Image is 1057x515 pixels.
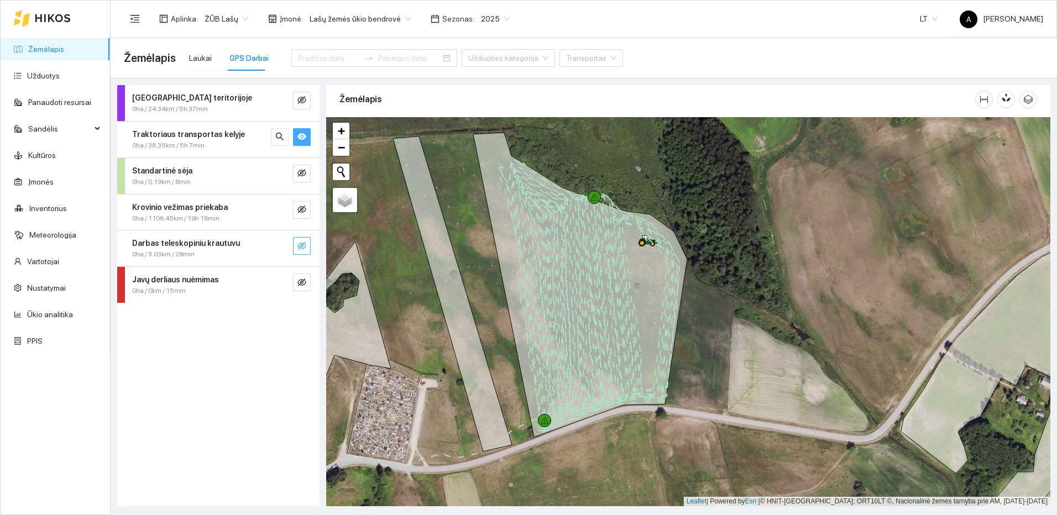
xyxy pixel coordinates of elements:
div: Krovinio vežimas priekaba0ha / 1106.45km / 19h 16mineye-invisible [117,195,320,230]
strong: Javų derliaus nuėmimas [132,275,219,284]
a: Ūkio analitika [27,310,73,319]
span: 0ha / 0km / 15min [132,286,186,296]
span: eye-invisible [297,96,306,106]
a: Panaudoti resursai [28,98,91,107]
span: 0ha / 0.19km / 8min [132,177,191,187]
div: Laukai [189,52,212,64]
span: eye-invisible [297,169,306,179]
span: to [365,54,374,62]
span: [PERSON_NAME] [960,14,1043,23]
span: 0ha / 38.35km / 5h 7min [132,140,205,151]
button: Initiate a new search [333,164,349,180]
a: Zoom in [333,123,349,139]
a: Inventorius [29,204,67,213]
a: Kultūros [28,151,56,160]
a: Meteorologija [29,230,76,239]
button: eye-invisible [293,92,311,109]
button: search [271,128,289,146]
strong: Traktoriaus transportas kelyje [132,130,245,139]
span: A [966,10,971,28]
span: Lašų žemės ūkio bendrovė [310,10,411,27]
div: Javų derliaus nuėmimas0ha / 0km / 15mineye-invisible [117,267,320,303]
span: ŽŪB Lašų [205,10,248,27]
button: column-width [975,91,993,108]
a: Vartotojai [27,257,59,266]
span: + [338,124,345,138]
span: menu-fold [130,14,140,24]
span: 2025 [481,10,510,27]
a: Layers [333,188,357,212]
span: − [338,140,345,154]
span: | [758,497,760,505]
span: LT [920,10,938,27]
div: Žemėlapis [339,83,975,115]
button: eye-invisible [293,274,311,291]
span: Aplinka : [171,13,198,25]
span: search [275,132,284,143]
a: Nustatymai [27,283,66,292]
a: Leaflet [687,497,707,505]
span: 0ha / 24.34km / 5h 37min [132,104,208,114]
strong: Krovinio vežimas priekaba [132,203,228,212]
span: eye [297,132,306,143]
span: eye-invisible [297,241,306,252]
span: eye-invisible [297,278,306,288]
div: Traktoriaus transportas kelyje0ha / 38.35km / 5h 7minsearcheye [117,122,320,157]
span: 0ha / 3.03km / 28min [132,249,195,260]
span: calendar [431,14,439,23]
span: Įmonė : [280,13,303,25]
a: PPIS [27,337,43,345]
span: shop [268,14,277,23]
strong: Standartinė sėja [132,166,192,175]
span: column-width [976,95,992,104]
span: swap-right [365,54,374,62]
input: Pradžios data [298,52,360,64]
a: Užduotys [27,71,60,80]
span: layout [159,14,168,23]
span: 0ha / 1106.45km / 19h 16min [132,213,219,224]
div: | Powered by © HNIT-[GEOGRAPHIC_DATA]; ORT10LT ©, Nacionalinė žemės tarnyba prie AM, [DATE]-[DATE] [684,497,1050,506]
button: eye-invisible [293,165,311,182]
strong: Darbas teleskopiniu krautuvu [132,239,240,248]
a: Žemėlapis [28,45,64,54]
a: Zoom out [333,139,349,156]
div: GPS Darbai [229,52,269,64]
button: eye-invisible [293,201,311,219]
input: Pabaigos data [378,52,441,64]
div: [GEOGRAPHIC_DATA] teritorijoje0ha / 24.34km / 5h 37mineye-invisible [117,85,320,121]
strong: [GEOGRAPHIC_DATA] teritorijoje [132,93,252,102]
div: Standartinė sėja0ha / 0.19km / 8mineye-invisible [117,158,320,194]
span: Sandėlis [28,118,91,140]
a: Esri [745,497,757,505]
a: Įmonės [28,177,54,186]
span: eye-invisible [297,205,306,216]
button: eye [293,128,311,146]
button: menu-fold [124,8,146,30]
span: Sezonas : [442,13,474,25]
span: Žemėlapis [124,49,176,67]
div: Darbas teleskopiniu krautuvu0ha / 3.03km / 28mineye-invisible [117,230,320,266]
button: eye-invisible [293,237,311,255]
